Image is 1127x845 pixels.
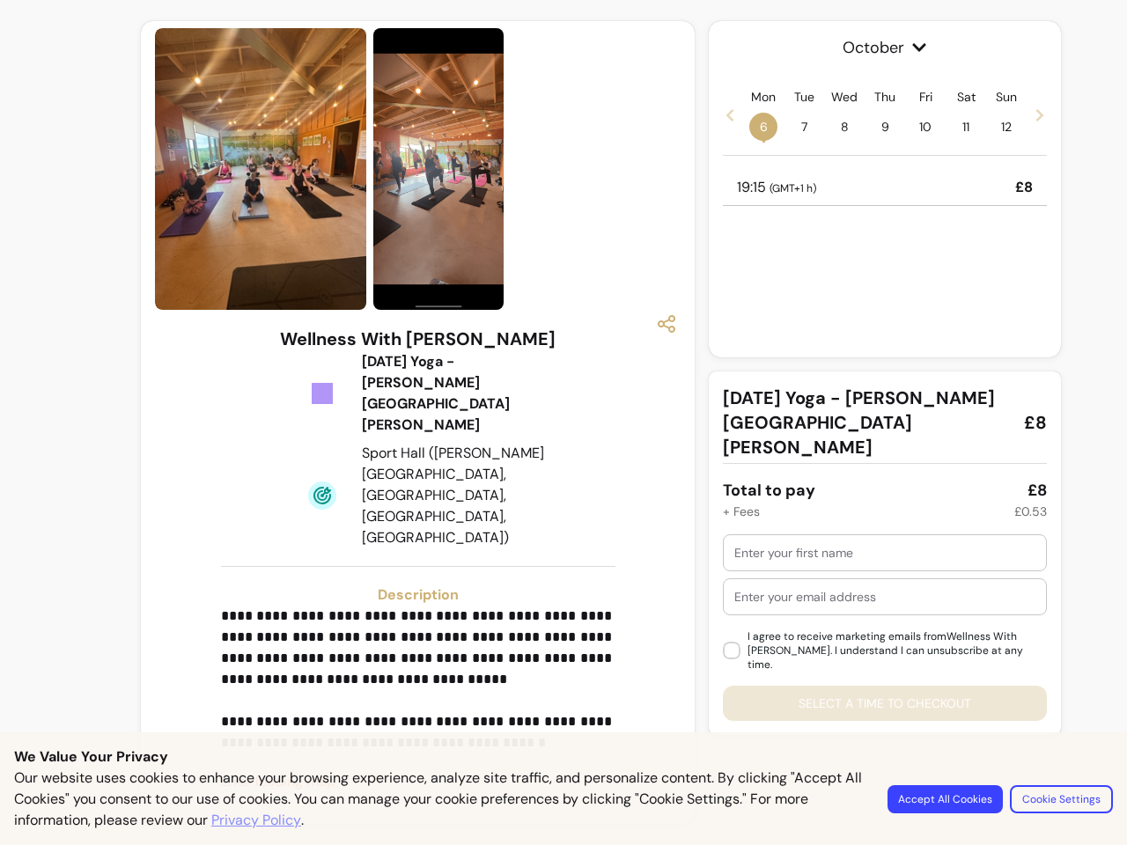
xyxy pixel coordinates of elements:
div: [DATE] Yoga - [PERSON_NAME][GEOGRAPHIC_DATA][PERSON_NAME] [362,351,546,436]
div: Total to pay [723,478,815,503]
span: ( GMT+1 h ) [770,181,816,195]
span: 12 [992,113,1020,141]
span: £8 [1024,410,1047,435]
input: Enter your first name [734,544,1035,562]
div: £0.53 [1014,503,1047,520]
p: Fri [919,88,932,106]
h3: Wellness With [PERSON_NAME] [280,327,556,351]
span: 9 [871,113,899,141]
p: Tue [794,88,814,106]
p: We Value Your Privacy [14,746,1113,768]
span: 8 [830,113,858,141]
p: Wed [831,88,858,106]
span: [DATE] Yoga - [PERSON_NAME][GEOGRAPHIC_DATA][PERSON_NAME] [723,386,1010,459]
a: Privacy Policy [211,810,301,831]
img: https://d3pz9znudhj10h.cloudfront.net/c74e0076-5d23-462a-b9b2-def0f7f34900 [155,28,366,310]
span: • [762,132,766,150]
p: Sat [957,88,976,106]
div: Sport Hall ([PERSON_NAME][GEOGRAPHIC_DATA], [GEOGRAPHIC_DATA], [GEOGRAPHIC_DATA], [GEOGRAPHIC_DATA]) [362,443,546,548]
p: £8 [1015,177,1033,198]
p: Thu [874,88,895,106]
button: Accept All Cookies [888,785,1003,813]
p: Sun [996,88,1017,106]
img: Tickets Icon [308,379,336,408]
span: 7 [790,113,818,141]
div: £8 [1028,478,1047,503]
p: 19:15 [737,177,816,198]
img: https://d3pz9znudhj10h.cloudfront.net/f2c471b1-bf13-483a-9fff-18ee66536664 [373,28,504,311]
span: October [723,35,1047,60]
p: Our website uses cookies to enhance your browsing experience, analyze site traffic, and personali... [14,768,866,831]
span: 10 [911,113,939,141]
span: 6 [749,113,777,141]
input: Enter your email address [734,588,1035,606]
button: Cookie Settings [1010,785,1113,813]
span: 11 [952,113,980,141]
div: + Fees [723,503,760,520]
p: Mon [751,88,776,106]
h3: Description [221,584,615,606]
